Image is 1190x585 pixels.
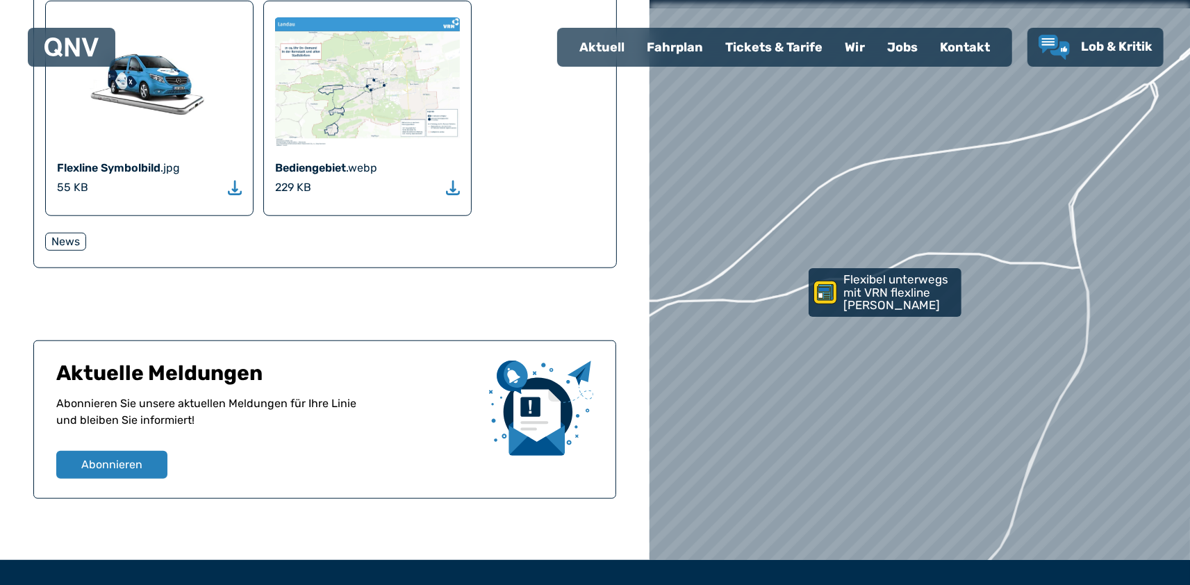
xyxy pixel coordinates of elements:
div: News [45,233,86,251]
span: Abonnieren [81,456,142,473]
a: Lob & Kritik [1039,35,1152,60]
a: Tickets & Tarife [714,29,834,65]
a: Flexibel unterwegs mit VRN flexline [PERSON_NAME] [809,268,961,317]
div: 229 KB [275,179,311,196]
div: .webp [346,160,377,176]
div: Flexline Symbolbild [57,160,160,176]
button: Abonnieren [56,451,167,479]
h1: Aktuelle Meldungen [56,361,478,395]
div: 55 KB [57,179,88,196]
div: Bediengebiet [275,160,346,176]
a: Fahrplan [636,29,714,65]
a: Aktuell [568,29,636,65]
p: Abonnieren Sie unsere aktuellen Meldungen für Ihre Linie und bleiben Sie informiert! [56,395,478,451]
a: Wir [834,29,876,65]
a: Download [228,181,242,194]
span: Lob & Kritik [1081,39,1152,54]
a: Kontakt [929,29,1001,65]
img: newsletter [489,361,593,456]
div: .jpg [160,160,180,176]
p: Flexibel unterwegs mit VRN flexline [PERSON_NAME] [843,273,959,312]
a: QNV Logo [44,33,99,61]
img: QNV Logo [44,38,99,57]
a: Download [446,181,460,194]
a: Jobs [876,29,929,65]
